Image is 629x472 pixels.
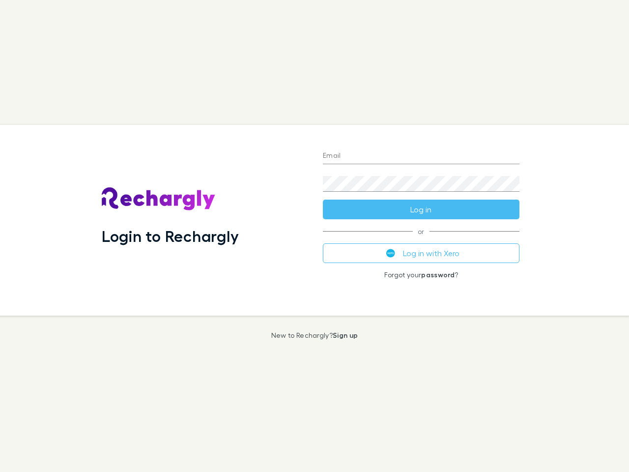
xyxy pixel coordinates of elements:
button: Log in [323,200,519,219]
img: Rechargly's Logo [102,187,216,211]
a: password [421,270,455,279]
img: Xero's logo [386,249,395,258]
h1: Login to Rechargly [102,227,239,245]
a: Sign up [333,331,358,339]
p: Forgot your ? [323,271,519,279]
button: Log in with Xero [323,243,519,263]
p: New to Rechargly? [271,331,358,339]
